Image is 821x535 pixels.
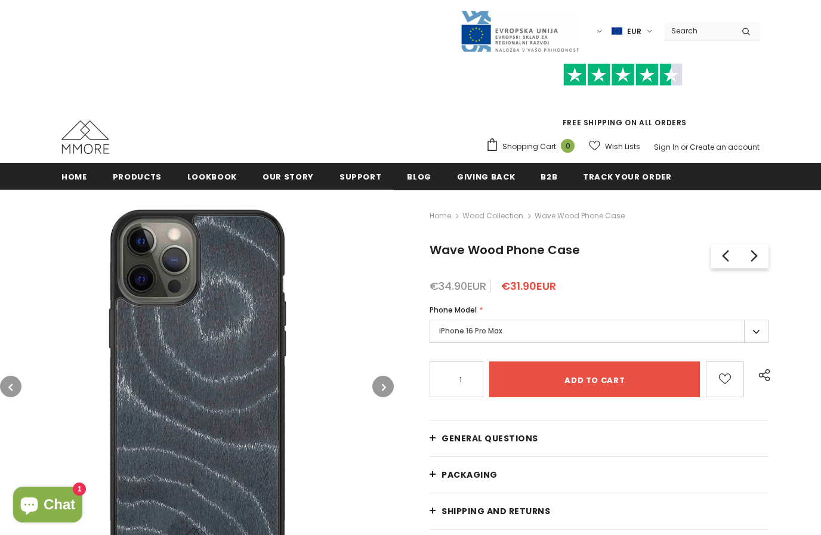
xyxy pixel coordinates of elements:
iframe: Customer reviews powered by Trustpilot [486,86,760,117]
span: or [681,142,688,152]
span: Our Story [263,171,314,183]
inbox-online-store-chat: Shopify online store chat [10,487,86,525]
a: Blog [407,163,431,190]
span: Shipping and returns [442,505,550,517]
span: Blog [407,171,431,183]
a: General Questions [430,420,768,456]
img: Trust Pilot Stars [563,63,683,86]
a: B2B [541,163,557,190]
span: Products [113,171,162,183]
span: Phone Model [430,305,477,315]
input: Search Site [664,22,733,39]
span: Wave Wood Phone Case [430,242,580,258]
span: Wish Lists [605,141,640,153]
a: Create an account [690,142,760,152]
a: support [339,163,382,190]
label: iPhone 16 Pro Max [430,320,768,343]
a: Shopping Cart 0 [486,138,581,156]
span: Track your order [583,171,671,183]
img: MMORE Cases [61,120,109,154]
a: Sign In [654,142,679,152]
span: FREE SHIPPING ON ALL ORDERS [486,69,760,128]
span: €34.90EUR [430,279,486,293]
span: EUR [627,26,641,38]
span: PACKAGING [442,469,498,481]
input: Add to cart [489,361,700,397]
img: Javni Razpis [460,10,579,53]
a: Wood Collection [462,211,523,221]
span: Home [61,171,87,183]
span: 0 [561,139,575,153]
span: Lookbook [187,171,237,183]
span: Wave Wood Phone Case [535,209,625,223]
span: Giving back [457,171,515,183]
span: General Questions [442,432,538,444]
a: Products [113,163,162,190]
span: B2B [541,171,557,183]
a: PACKAGING [430,457,768,493]
a: Home [61,163,87,190]
a: Our Story [263,163,314,190]
span: support [339,171,382,183]
span: €31.90EUR [501,279,556,293]
a: Lookbook [187,163,237,190]
a: Javni Razpis [460,26,579,36]
a: Shipping and returns [430,493,768,529]
a: Wish Lists [589,136,640,157]
span: Shopping Cart [502,141,556,153]
a: Giving back [457,163,515,190]
a: Track your order [583,163,671,190]
a: Home [430,209,451,223]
